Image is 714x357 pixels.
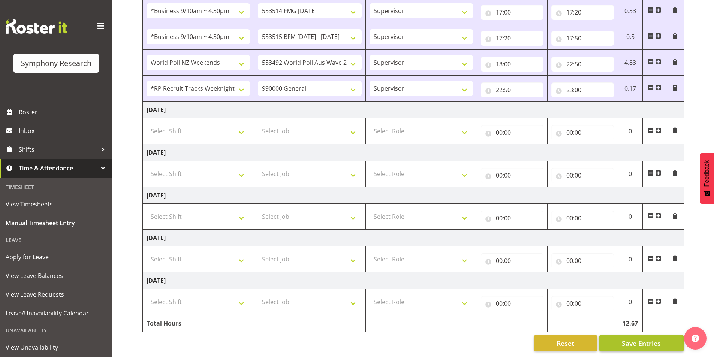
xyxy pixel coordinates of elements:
input: Click to select... [551,57,614,72]
a: Manual Timesheet Entry [2,214,111,232]
input: Click to select... [551,168,614,183]
a: Leave/Unavailability Calendar [2,304,111,323]
input: Click to select... [481,211,543,226]
span: View Unavailability [6,342,107,353]
button: Feedback - Show survey [700,153,714,204]
button: Reset [534,335,597,351]
input: Click to select... [481,296,543,311]
div: Timesheet [2,179,111,195]
span: Reset [557,338,574,348]
input: Click to select... [551,31,614,46]
td: 0 [618,118,643,144]
td: 4.83 [618,50,643,76]
input: Click to select... [481,31,543,46]
input: Click to select... [551,5,614,20]
input: Click to select... [551,253,614,268]
input: Click to select... [551,125,614,140]
span: View Leave Requests [6,289,107,300]
td: [DATE] [143,230,684,246]
span: Shifts [19,144,97,155]
span: Inbox [19,125,109,136]
td: 12.67 [618,315,643,332]
a: View Unavailability [2,338,111,357]
input: Click to select... [481,253,543,268]
span: Roster [19,106,109,118]
span: Manual Timesheet Entry [6,217,107,229]
div: Symphony Research [21,58,91,69]
input: Click to select... [481,82,543,97]
span: Feedback [704,160,710,187]
td: [DATE] [143,187,684,204]
img: help-xxl-2.png [692,335,699,342]
span: Time & Attendance [19,163,97,174]
td: 0.5 [618,24,643,50]
td: 0 [618,161,643,187]
td: 0 [618,246,643,272]
td: 0 [618,289,643,315]
td: [DATE] [143,272,684,289]
input: Click to select... [551,82,614,97]
td: 0.17 [618,76,643,102]
a: View Leave Requests [2,285,111,304]
input: Click to select... [551,211,614,226]
td: [DATE] [143,144,684,161]
input: Click to select... [551,296,614,311]
div: Leave [2,232,111,248]
a: View Leave Balances [2,266,111,285]
span: Apply for Leave [6,251,107,263]
span: Save Entries [622,338,661,348]
span: View Timesheets [6,199,107,210]
input: Click to select... [481,125,543,140]
div: Unavailability [2,323,111,338]
a: View Timesheets [2,195,111,214]
span: View Leave Balances [6,270,107,281]
img: Rosterit website logo [6,19,67,34]
input: Click to select... [481,5,543,20]
td: Total Hours [143,315,254,332]
a: Apply for Leave [2,248,111,266]
td: 0 [618,204,643,230]
button: Save Entries [599,335,684,351]
input: Click to select... [481,57,543,72]
td: [DATE] [143,102,684,118]
input: Click to select... [481,168,543,183]
span: Leave/Unavailability Calendar [6,308,107,319]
